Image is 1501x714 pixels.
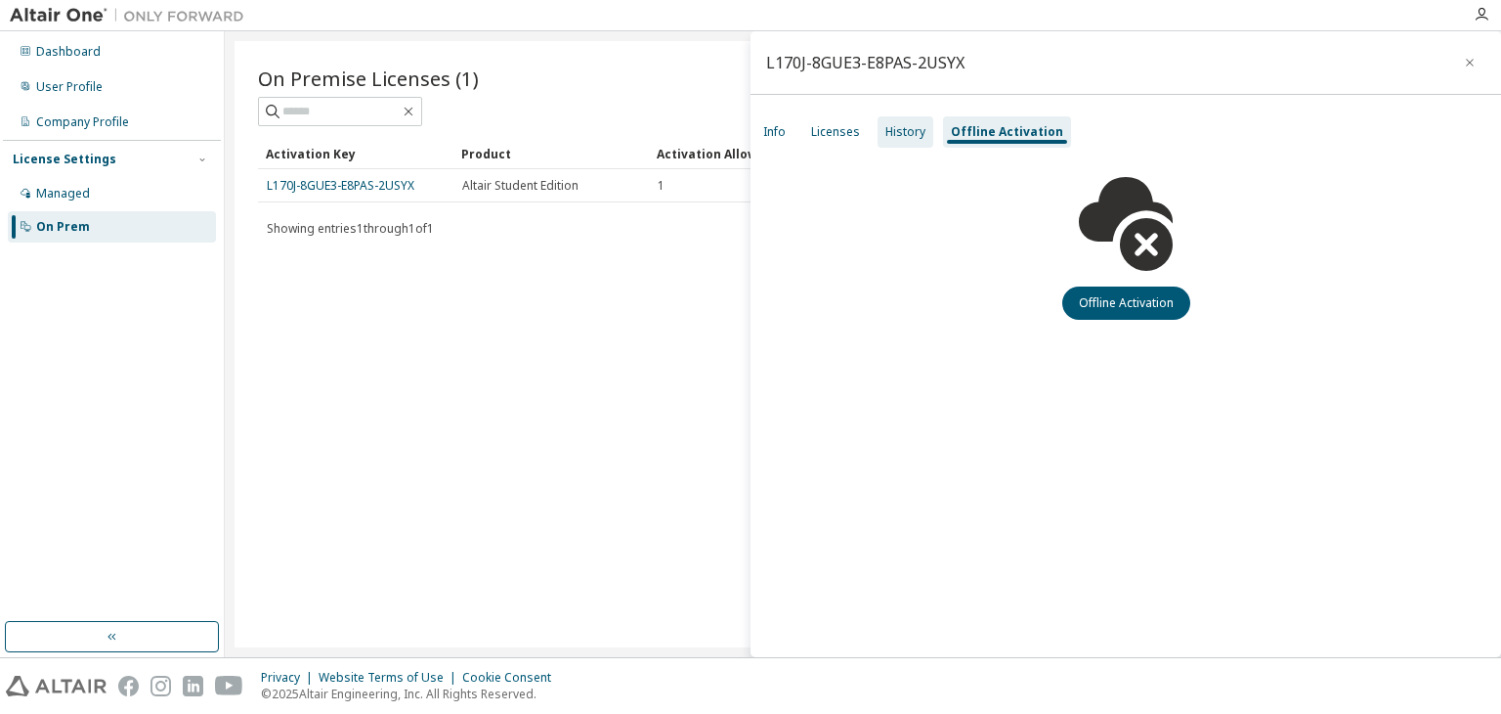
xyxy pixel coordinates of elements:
div: User Profile [36,79,103,95]
div: Activation Key [266,138,446,169]
span: 1 [658,178,665,194]
div: Managed [36,186,90,201]
span: Showing entries 1 through 1 of 1 [267,220,434,237]
button: Offline Activation [1062,287,1190,320]
img: instagram.svg [150,676,171,696]
div: Privacy [261,670,319,686]
div: Company Profile [36,114,129,130]
a: L170J-8GUE3-E8PAS-2USYX [267,177,414,194]
div: Product [461,138,641,169]
div: Activation Allowed [657,138,836,169]
div: Dashboard [36,44,101,60]
p: © 2025 Altair Engineering, Inc. All Rights Reserved. [261,686,563,702]
span: On Premise Licenses (1) [258,65,479,92]
div: Offline Activation [951,124,1063,140]
div: Licenses [811,124,860,140]
img: linkedin.svg [183,676,203,696]
div: License Settings [13,152,116,167]
div: Info [763,124,786,140]
span: Altair Student Edition [462,178,579,194]
div: History [885,124,925,140]
div: L170J-8GUE3-E8PAS-2USYX [766,55,965,70]
div: On Prem [36,219,90,235]
img: altair_logo.svg [6,676,107,696]
img: youtube.svg [215,676,243,696]
div: Website Terms of Use [319,670,462,686]
div: Cookie Consent [462,670,563,686]
img: facebook.svg [118,676,139,696]
img: Altair One [10,6,254,25]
